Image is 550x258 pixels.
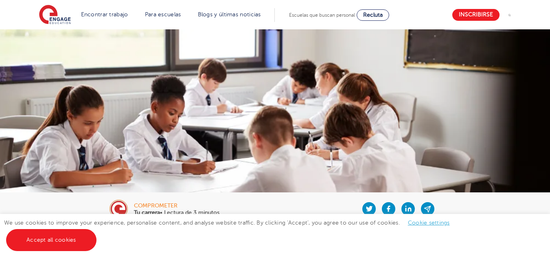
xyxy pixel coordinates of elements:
[134,209,160,216] font: Tu carrera
[39,5,71,25] img: Engage Education
[289,12,355,18] font: Escuelas que buscan personal
[160,209,219,216] font: • Lectura de 3 minutos
[363,12,383,18] font: Recluta
[459,12,493,18] font: Inscribirse
[198,11,261,18] a: Blogs y últimas noticias
[81,11,128,18] a: Encontrar trabajo
[408,220,450,226] a: Cookie settings
[4,220,458,243] span: We use cookies to improve your experience, personalise content, and analyse website traffic. By c...
[6,229,96,251] a: Accept all cookies
[357,9,389,21] a: Recluta
[134,203,177,209] font: comprometer
[145,11,181,18] a: Para escuelas
[452,9,500,21] a: Inscribirse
